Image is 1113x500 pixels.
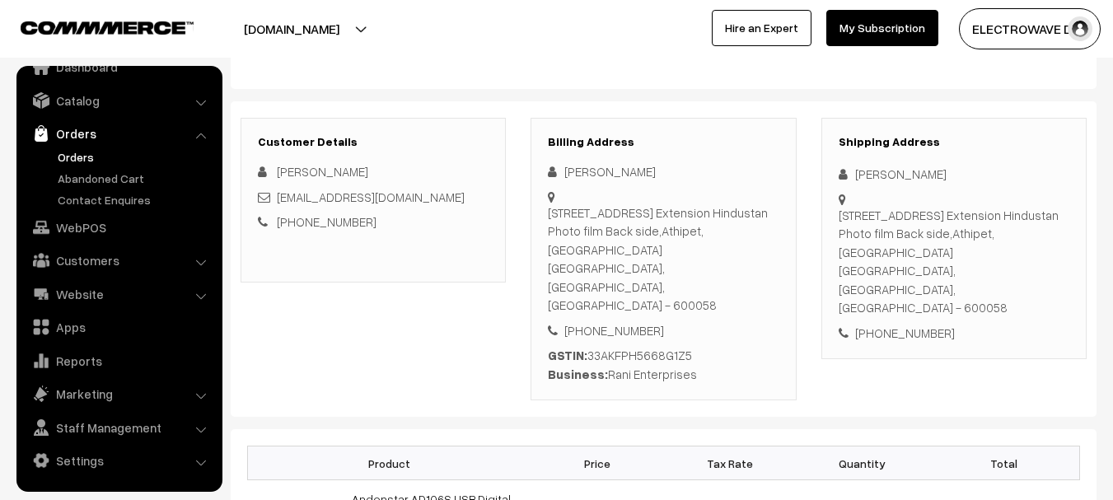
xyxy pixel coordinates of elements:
[839,206,1069,317] div: [STREET_ADDRESS] Extension Hindustan Photo film Back side,Athipet,[GEOGRAPHIC_DATA] [GEOGRAPHIC_D...
[54,191,217,208] a: Contact Enquires
[21,52,217,82] a: Dashboard
[548,348,587,362] b: GSTIN:
[548,367,608,381] b: Business:
[959,8,1101,49] button: ELECTROWAVE DE…
[548,135,779,149] h3: Billing Address
[21,446,217,475] a: Settings
[54,148,217,166] a: Orders
[663,446,796,480] th: Tax Rate
[1068,16,1092,41] img: user
[548,346,779,383] div: 33AKFPH5668G1Z5 Rani Enterprises
[712,10,811,46] a: Hire an Expert
[21,413,217,442] a: Staff Management
[21,21,194,34] img: COMMMERCE
[258,135,489,149] h3: Customer Details
[839,324,1069,343] div: [PHONE_NUMBER]
[54,170,217,187] a: Abandoned Cart
[548,203,779,315] div: [STREET_ADDRESS] Extension Hindustan Photo film Back side,Athipet,[GEOGRAPHIC_DATA] [GEOGRAPHIC_D...
[548,321,779,340] div: [PHONE_NUMBER]
[928,446,1080,480] th: Total
[277,164,368,179] span: [PERSON_NAME]
[21,16,165,36] a: COMMMERCE
[21,312,217,342] a: Apps
[21,119,217,148] a: Orders
[21,346,217,376] a: Reports
[839,135,1069,149] h3: Shipping Address
[21,245,217,275] a: Customers
[21,213,217,242] a: WebPOS
[796,446,928,480] th: Quantity
[277,189,465,204] a: [EMAIL_ADDRESS][DOMAIN_NAME]
[248,446,531,480] th: Product
[277,214,376,229] a: [PHONE_NUMBER]
[186,8,397,49] button: [DOMAIN_NAME]
[21,279,217,309] a: Website
[839,165,1069,184] div: [PERSON_NAME]
[531,446,664,480] th: Price
[21,379,217,409] a: Marketing
[21,86,217,115] a: Catalog
[548,162,779,181] div: [PERSON_NAME]
[826,10,938,46] a: My Subscription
